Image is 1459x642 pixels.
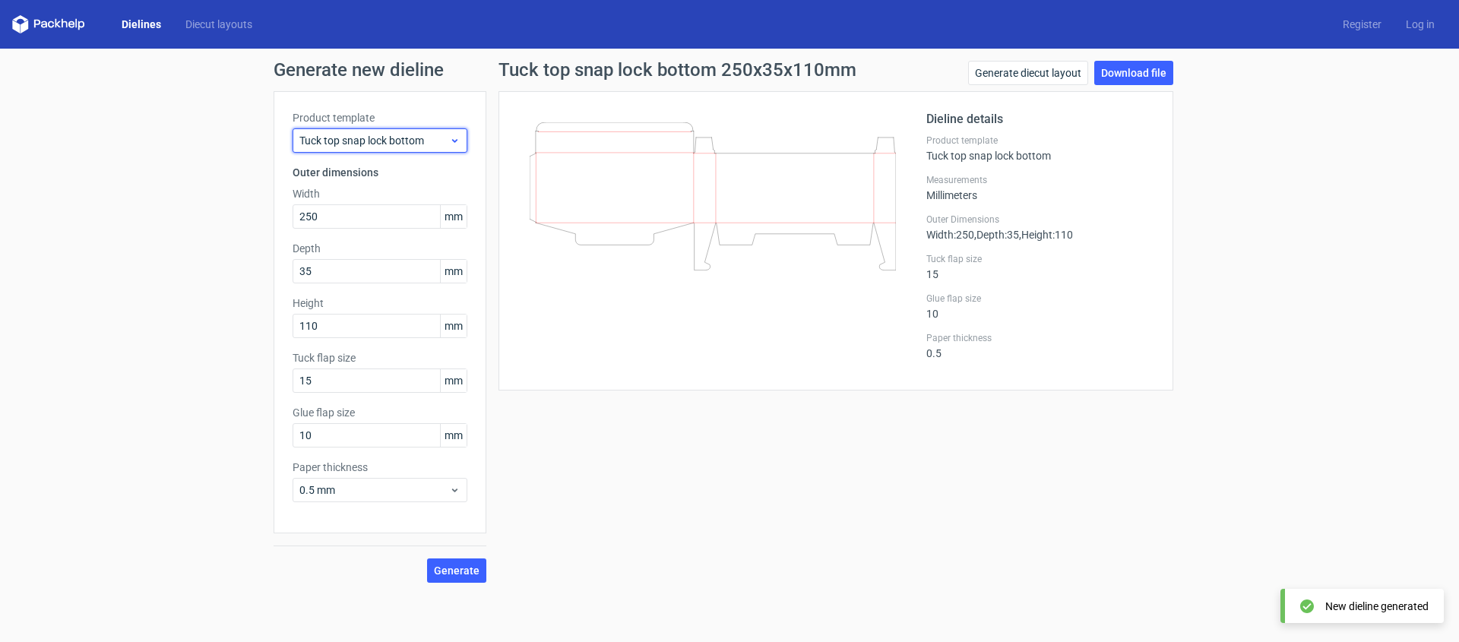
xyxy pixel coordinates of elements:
label: Paper thickness [293,460,467,475]
span: , Depth : 35 [974,229,1019,241]
label: Product template [926,134,1154,147]
span: mm [440,424,467,447]
span: 0.5 mm [299,482,449,498]
span: mm [440,205,467,228]
button: Generate [427,558,486,583]
a: Register [1331,17,1394,32]
h2: Dieline details [926,110,1154,128]
span: , Height : 110 [1019,229,1073,241]
label: Paper thickness [926,332,1154,344]
a: Diecut layouts [173,17,264,32]
label: Width [293,186,467,201]
span: Generate [434,565,479,576]
label: Glue flap size [926,293,1154,305]
label: Tuck flap size [926,253,1154,265]
div: Tuck top snap lock bottom [926,134,1154,162]
label: Height [293,296,467,311]
label: Tuck flap size [293,350,467,365]
a: Log in [1394,17,1447,32]
label: Measurements [926,174,1154,186]
h3: Outer dimensions [293,165,467,180]
div: 0.5 [926,332,1154,359]
h1: Generate new dieline [274,61,1185,79]
a: Download file [1094,61,1173,85]
label: Glue flap size [293,405,467,420]
span: mm [440,369,467,392]
div: New dieline generated [1325,599,1429,614]
div: 10 [926,293,1154,320]
a: Generate diecut layout [968,61,1088,85]
div: Millimeters [926,174,1154,201]
a: Dielines [109,17,173,32]
label: Depth [293,241,467,256]
label: Product template [293,110,467,125]
div: 15 [926,253,1154,280]
span: mm [440,315,467,337]
label: Outer Dimensions [926,213,1154,226]
h1: Tuck top snap lock bottom 250x35x110mm [498,61,856,79]
span: mm [440,260,467,283]
span: Width : 250 [926,229,974,241]
span: Tuck top snap lock bottom [299,133,449,148]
